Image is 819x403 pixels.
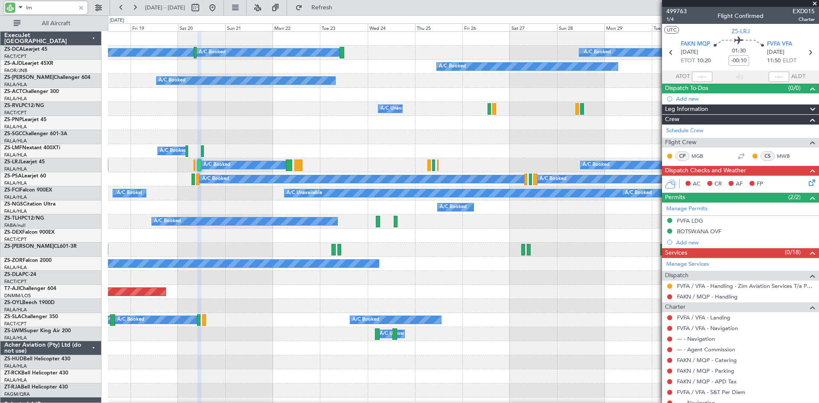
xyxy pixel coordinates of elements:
[666,7,687,16] span: 499763
[117,313,144,326] div: A/C Booked
[4,89,59,94] a: ZS-ACTChallenger 300
[4,180,27,186] a: FALA/HLA
[692,72,712,82] input: --:--
[677,314,730,321] a: FVFA / VFA - Landing
[4,166,27,172] a: FALA/HLA
[677,217,703,224] div: FVFA LDG
[159,74,186,87] div: A/C Booked
[4,391,30,397] a: FAGM/QRA
[664,26,679,34] button: UTC
[117,187,144,200] div: A/C Booked
[4,53,26,60] a: FACT/CPT
[717,12,764,20] div: Flight Confirmed
[510,23,557,31] div: Sat 27
[380,102,416,115] div: A/C Unavailable
[677,389,745,396] a: FVFA / VFA - S&T Per Diem
[4,357,23,362] span: ZS-HUD
[160,145,187,157] div: A/C Booked
[4,159,20,165] span: ZS-LRJ
[677,378,737,385] a: FAKN / MQP - APD Tax
[462,23,510,31] div: Fri 26
[652,23,699,31] div: Tue 30
[4,357,70,362] a: ZS-HUDBell Helicopter 430
[4,47,47,52] a: ZS-DCALearjet 45
[557,23,604,31] div: Sun 28
[4,103,44,108] a: ZS-RVLPC12/NG
[583,159,610,171] div: A/C Booked
[4,216,44,221] a: ZS-TLHPC12/NG
[320,23,367,31] div: Tue 23
[757,180,763,188] span: FP
[677,335,715,342] a: --- - Navigation
[380,328,415,340] div: A/C Unavailable
[666,127,703,135] a: Schedule Crew
[4,314,58,319] a: ZS-SLAChallenger 350
[4,174,22,179] span: ZS-PSA
[767,57,781,65] span: 11:50
[291,1,343,14] button: Refresh
[677,357,737,364] a: FAKN / MQP - Catering
[677,346,735,353] a: --- - Agent Commission
[681,57,695,65] span: ETOT
[145,4,185,12] span: [DATE] - [DATE]
[4,75,54,80] span: ZS-[PERSON_NAME]
[4,81,27,88] a: FALA/HLA
[225,23,273,31] div: Sun 21
[4,236,26,243] a: FACT/CPT
[4,138,27,144] a: FALA/HLA
[677,367,734,374] a: FAKN / MQP - Parking
[4,328,24,333] span: ZS-LWM
[676,239,815,246] div: Add new
[287,187,322,200] div: A/C Unavailable
[665,248,687,258] span: Services
[415,23,462,31] div: Thu 25
[677,282,815,290] a: FVFA / VFA - Handling - Zim Aviation Services T/a Pepeti Commodities
[665,271,688,281] span: Dispatch
[4,145,60,151] a: ZS-LMFNextant 400XTi
[203,159,230,171] div: A/C Booked
[4,103,21,108] span: ZS-RVL
[788,84,801,93] span: (0/0)
[788,193,801,202] span: (2/2)
[4,258,52,263] a: ZS-ZORFalcon 2000
[26,1,75,14] input: A/C (Reg. or Type)
[4,300,55,305] a: ZS-OYLBeech 1900D
[4,216,21,221] span: ZS-TLH
[4,286,20,291] span: T7-AJI
[767,48,784,57] span: [DATE]
[665,115,680,125] span: Crew
[131,23,178,31] div: Fri 19
[4,96,27,102] a: FALA/HLA
[4,307,27,313] a: FALA/HLA
[4,110,26,116] a: FACT/CPT
[4,131,22,136] span: ZS-SGC
[202,173,229,186] div: A/C Booked
[714,180,722,188] span: CR
[4,47,23,52] span: ZS-DCA
[4,385,68,390] a: ZT-RJABell Helicopter 430
[681,48,698,57] span: [DATE]
[4,117,46,122] a: ZS-PNPLearjet 45
[4,264,27,271] a: FALA/HLA
[4,152,27,158] a: FALA/HLA
[440,201,467,214] div: A/C Booked
[4,75,90,80] a: ZS-[PERSON_NAME]Challenger 604
[676,95,815,102] div: Add new
[4,272,36,277] a: ZS-DLAPC-24
[4,202,23,207] span: ZS-NGS
[304,5,340,11] span: Refresh
[4,145,22,151] span: ZS-LMF
[4,371,68,376] a: ZT-RCKBell Helicopter 430
[4,385,21,390] span: ZT-RJA
[732,27,750,36] span: ZS-LRJ
[4,272,22,277] span: ZS-DLA
[761,151,775,161] div: CS
[681,40,710,49] span: FAKN MQP
[199,46,226,59] div: A/C Booked
[677,293,738,300] a: FAKN / MQP - Handling
[665,166,746,176] span: Dispatch Checks and Weather
[178,23,225,31] div: Sat 20
[777,152,796,160] a: MWB
[4,89,22,94] span: ZS-ACT
[4,124,27,130] a: FALA/HLA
